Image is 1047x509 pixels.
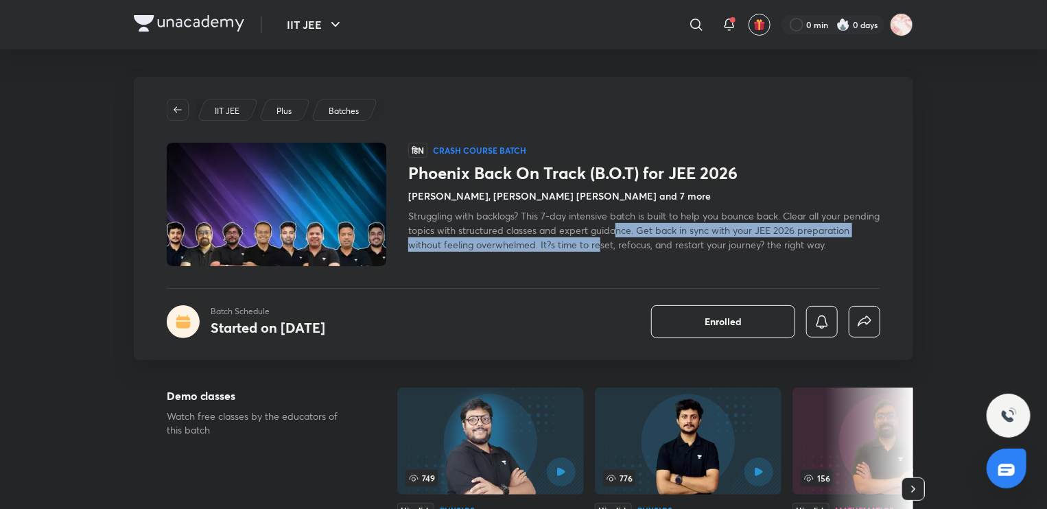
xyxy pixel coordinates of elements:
[215,105,239,117] p: IIT JEE
[327,105,362,117] a: Batches
[1000,407,1017,424] img: ttu
[749,14,770,36] button: avatar
[408,163,880,183] h1: Phoenix Back On Track (B.O.T) for JEE 2026
[213,105,242,117] a: IIT JEE
[167,410,353,437] p: Watch free classes by the educators of this batch
[433,145,526,156] p: Crash course Batch
[279,11,352,38] button: IIT JEE
[801,470,833,486] span: 156
[603,470,635,486] span: 776
[211,305,325,318] p: Batch Schedule
[705,315,742,329] span: Enrolled
[890,13,913,36] img: Kritika Singh
[753,19,766,31] img: avatar
[405,470,438,486] span: 749
[165,141,388,268] img: Thumbnail
[211,318,325,337] h4: Started on [DATE]
[408,189,711,203] h4: [PERSON_NAME], [PERSON_NAME] [PERSON_NAME] and 7 more
[277,105,292,117] p: Plus
[408,209,880,251] span: Struggling with backlogs? This 7-day intensive batch is built to help you bounce back. Clear all ...
[134,15,244,35] a: Company Logo
[651,305,795,338] button: Enrolled
[836,18,850,32] img: streak
[408,143,427,158] span: हिN
[167,388,353,404] h5: Demo classes
[329,105,359,117] p: Batches
[134,15,244,32] img: Company Logo
[274,105,294,117] a: Plus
